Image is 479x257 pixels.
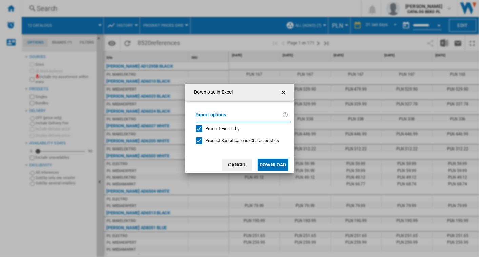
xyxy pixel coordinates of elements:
[206,138,279,143] span: Product Specifications/Characteristics
[206,126,239,131] span: Product Hierarchy
[258,159,288,171] button: Download
[280,88,288,97] ng-md-icon: getI18NText('BUTTONS.CLOSE_DIALOG')
[206,138,279,144] div: Only applies to Category View
[278,85,291,99] button: getI18NText('BUTTONS.CLOSE_DIALOG')
[196,126,285,132] md-checkbox: Product Hierarchy
[191,89,233,96] h4: Download in Excel
[222,159,252,171] button: Cancel
[196,111,282,123] label: Export options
